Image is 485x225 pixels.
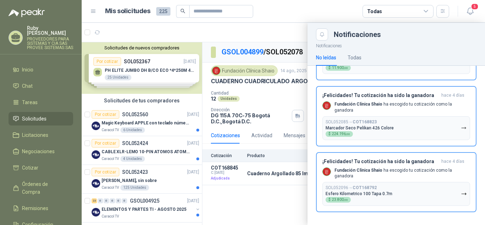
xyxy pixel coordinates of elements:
[22,180,66,196] span: Órdenes de Compra
[344,66,348,70] span: ,00
[353,185,377,190] b: COT168792
[367,7,382,15] div: Todas
[348,54,361,61] div: Todas
[9,202,73,215] a: Remisiones
[22,82,33,90] span: Chat
[322,116,470,140] button: SOL052085→COT168823Marcador Seco Pelikan 426 Colore$224.196,00
[441,92,464,98] span: hace 4 días
[316,54,336,61] div: No leídas
[9,9,45,17] img: Logo peakr
[441,159,464,165] span: hace 4 días
[156,7,170,16] span: 225
[9,145,73,158] a: Negociaciones
[22,131,48,139] span: Licitaciones
[180,9,185,14] span: search
[332,66,348,70] span: 11.900
[334,102,382,107] b: Fundación Clínica Shaio
[322,159,438,165] h3: ¡Felicidades! Tu cotización ha sido la ganadora
[9,63,73,76] a: Inicio
[22,115,47,123] span: Solicitudes
[326,125,394,130] p: Marcador Seco Pelikan 426 Colore
[316,86,476,146] button: ¡Felicidades! Tu cotización ha sido la ganadorahace 4 días Company LogoFundación Clínica Shaio ha...
[334,31,476,38] div: Notificaciones
[22,204,48,212] span: Remisiones
[334,168,382,173] b: Fundación Clínica Shaio
[9,161,73,175] a: Cotizar
[322,92,438,98] h3: ¡Felicidades! Tu cotización ha sido la ganadora
[471,3,479,10] span: 5
[27,26,73,36] p: Ruby [PERSON_NAME]
[316,152,476,213] button: ¡Felicidades! Tu cotización ha sido la ganadorahace 4 días Company LogoFundación Clínica Shaio ha...
[326,197,351,203] div: $
[323,102,331,109] img: Company Logo
[22,164,38,172] span: Cotizar
[22,98,38,106] span: Tareas
[22,148,55,155] span: Negociaciones
[105,6,151,16] h1: Mis solicitudes
[332,132,350,136] span: 224.196
[464,5,476,18] button: 5
[334,167,470,180] p: ha escogido tu cotización como la ganadora
[9,79,73,93] a: Chat
[334,101,470,113] p: ha escogido tu cotización como la ganadora
[332,198,348,202] span: 23.800
[344,198,348,202] span: ,00
[326,119,377,125] p: SOL052085 →
[326,65,351,71] div: $
[307,41,485,49] p: Notificaciones
[326,185,377,191] p: SOL052096 →
[27,37,73,50] p: PROVEEDORES PARA SISTEMAS Y CIA SAS PROVEE SISTEMAS SAS
[316,28,328,41] button: Close
[353,119,377,124] b: COT168823
[9,112,73,125] a: Solicitudes
[322,182,470,206] button: SOL052096→COT168792Esfero Kilometrico 100 Tapa 0.7m$23.800,00
[346,133,350,136] span: ,00
[326,191,392,196] p: Esfero Kilometrico 100 Tapa 0.7m
[9,96,73,109] a: Tareas
[9,177,73,199] a: Órdenes de Compra
[22,66,33,74] span: Inicio
[323,168,331,176] img: Company Logo
[9,128,73,142] a: Licitaciones
[326,131,353,137] div: $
